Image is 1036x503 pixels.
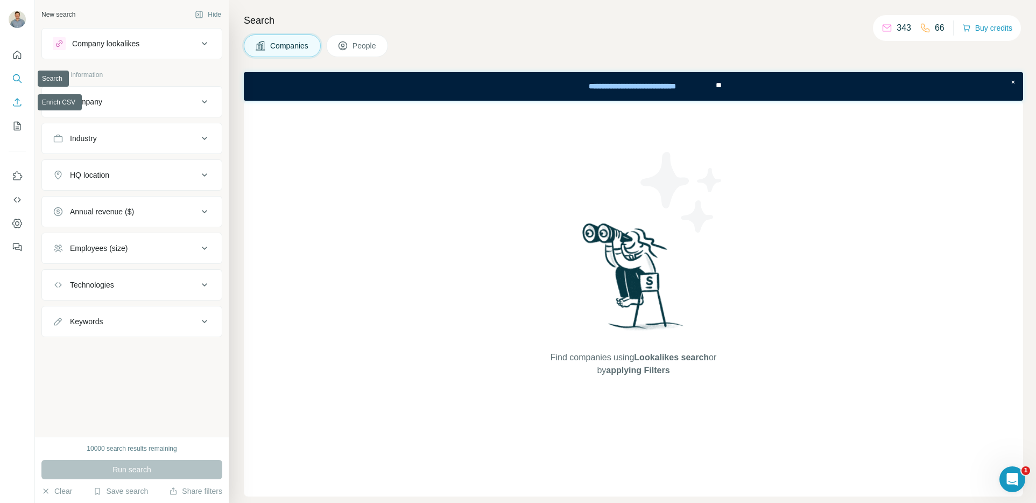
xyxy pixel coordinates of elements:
p: Company information [41,70,222,80]
button: Search [9,69,26,88]
button: Company lookalikes [42,31,222,57]
button: Company [42,89,222,115]
button: Feedback [9,237,26,257]
div: Employees (size) [70,243,128,254]
div: Industry [70,133,97,144]
div: New search [41,10,75,19]
iframe: Banner [244,72,1023,101]
span: Find companies using or by [547,351,720,377]
button: Technologies [42,272,222,298]
div: Company lookalikes [72,38,139,49]
div: HQ location [70,170,109,180]
img: Surfe Illustration - Woman searching with binoculars [577,220,689,340]
div: Technologies [70,280,114,290]
img: Surfe Illustration - Stars [633,144,730,241]
div: 10000 search results remaining [87,444,177,453]
button: Enrich CSV [9,93,26,112]
button: Keywords [42,309,222,334]
button: Dashboard [9,214,26,233]
span: applying Filters [606,366,669,375]
div: Annual revenue ($) [70,206,134,217]
span: Companies [270,40,309,51]
img: Avatar [9,11,26,28]
div: Company [70,96,102,107]
button: Industry [42,125,222,151]
button: Buy credits [962,20,1012,36]
button: HQ location [42,162,222,188]
button: Use Surfe on LinkedIn [9,166,26,186]
button: Quick start [9,45,26,65]
h4: Search [244,13,1023,28]
iframe: Intercom live chat [999,466,1025,492]
button: Clear [41,486,72,497]
span: Lookalikes search [634,353,709,362]
p: 66 [935,22,945,34]
button: My lists [9,116,26,136]
div: Keywords [70,316,103,327]
button: Use Surfe API [9,190,26,209]
button: Share filters [169,486,222,497]
button: Hide [187,6,229,23]
button: Employees (size) [42,235,222,261]
button: Save search [93,486,148,497]
button: Annual revenue ($) [42,199,222,225]
p: 343 [897,22,911,34]
span: 1 [1021,466,1030,475]
span: People [353,40,377,51]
